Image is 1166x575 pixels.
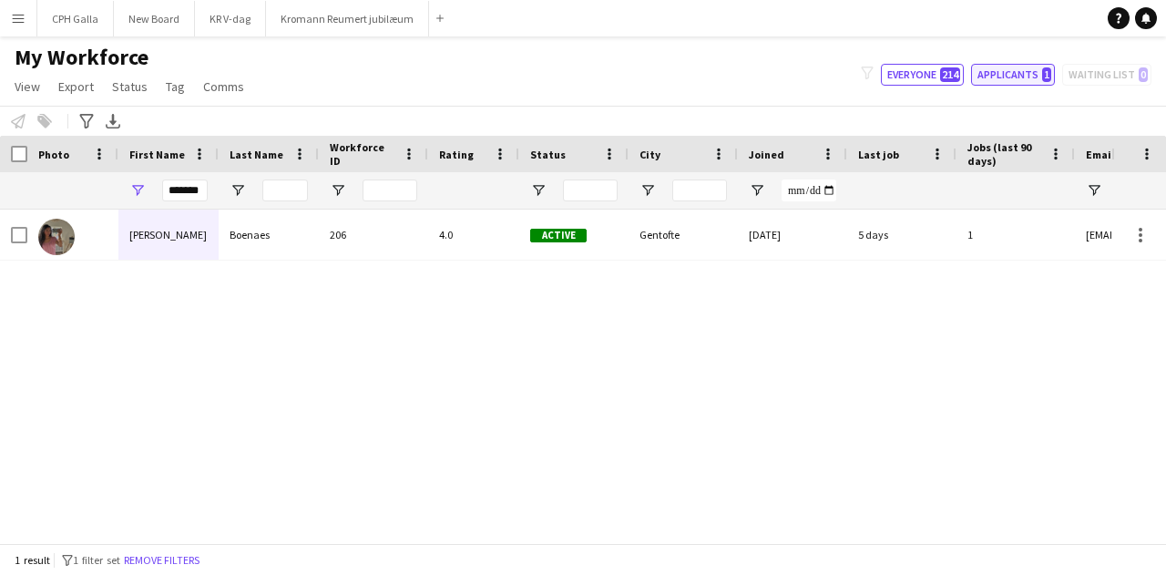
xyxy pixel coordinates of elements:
button: Everyone214 [881,64,964,86]
button: Open Filter Menu [639,182,656,199]
span: Export [58,78,94,95]
button: CPH Galla [37,1,114,36]
button: Remove filters [120,550,203,570]
span: Status [530,148,566,161]
span: Photo [38,148,69,161]
button: New Board [114,1,195,36]
button: Open Filter Menu [129,182,146,199]
a: View [7,75,47,98]
input: City Filter Input [672,180,727,201]
button: Open Filter Menu [749,182,765,199]
span: Comms [203,78,244,95]
a: Comms [196,75,251,98]
div: [PERSON_NAME] [118,210,219,260]
img: Arianna Boenaes [38,219,75,255]
div: Gentofte [629,210,738,260]
div: 5 days [847,210,956,260]
span: Last job [858,148,899,161]
span: Email [1086,148,1115,161]
button: Open Filter Menu [530,182,547,199]
a: Tag [159,75,192,98]
button: Open Filter Menu [1086,182,1102,199]
span: Status [112,78,148,95]
input: Status Filter Input [563,180,618,201]
div: Boenaes [219,210,319,260]
div: 4.0 [428,210,519,260]
span: My Workforce [15,44,148,71]
button: Open Filter Menu [230,182,246,199]
span: Joined [749,148,784,161]
span: 1 [1042,67,1051,82]
input: Workforce ID Filter Input [363,180,417,201]
input: Joined Filter Input [782,180,836,201]
span: Jobs (last 90 days) [967,140,1042,168]
span: View [15,78,40,95]
a: Export [51,75,101,98]
button: Applicants1 [971,64,1055,86]
input: First Name Filter Input [162,180,208,201]
span: City [639,148,660,161]
span: Workforce ID [330,140,395,168]
app-action-btn: Advanced filters [76,110,97,132]
app-action-btn: Export XLSX [102,110,124,132]
span: Active [530,229,587,242]
div: 206 [319,210,428,260]
a: Status [105,75,155,98]
span: First Name [129,148,185,161]
div: 1 [956,210,1075,260]
span: 1 filter set [73,553,120,567]
span: Tag [166,78,185,95]
span: Rating [439,148,474,161]
button: Open Filter Menu [330,182,346,199]
button: KR V-dag [195,1,266,36]
span: Last Name [230,148,283,161]
button: Kromann Reumert jubilæum [266,1,429,36]
span: 214 [940,67,960,82]
input: Last Name Filter Input [262,180,308,201]
div: [DATE] [738,210,847,260]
